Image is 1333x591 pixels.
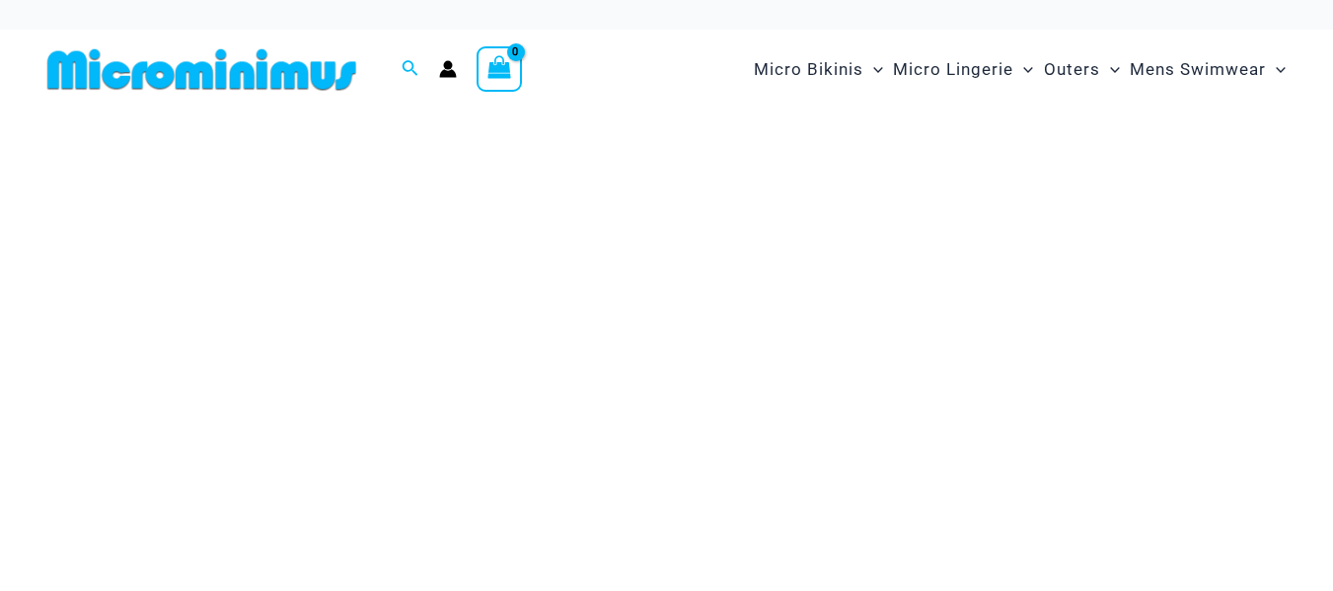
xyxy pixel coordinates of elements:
[754,44,863,95] span: Micro Bikinis
[1039,39,1125,100] a: OutersMenu ToggleMenu Toggle
[863,44,883,95] span: Menu Toggle
[439,60,457,78] a: Account icon link
[39,47,364,92] img: MM SHOP LOGO FLAT
[1100,44,1120,95] span: Menu Toggle
[1013,44,1033,95] span: Menu Toggle
[888,39,1038,100] a: Micro LingerieMenu ToggleMenu Toggle
[749,39,888,100] a: Micro BikinisMenu ToggleMenu Toggle
[477,46,522,92] a: View Shopping Cart, empty
[402,57,419,82] a: Search icon link
[1044,44,1100,95] span: Outers
[1125,39,1291,100] a: Mens SwimwearMenu ToggleMenu Toggle
[893,44,1013,95] span: Micro Lingerie
[1266,44,1286,95] span: Menu Toggle
[1130,44,1266,95] span: Mens Swimwear
[746,37,1294,103] nav: Site Navigation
